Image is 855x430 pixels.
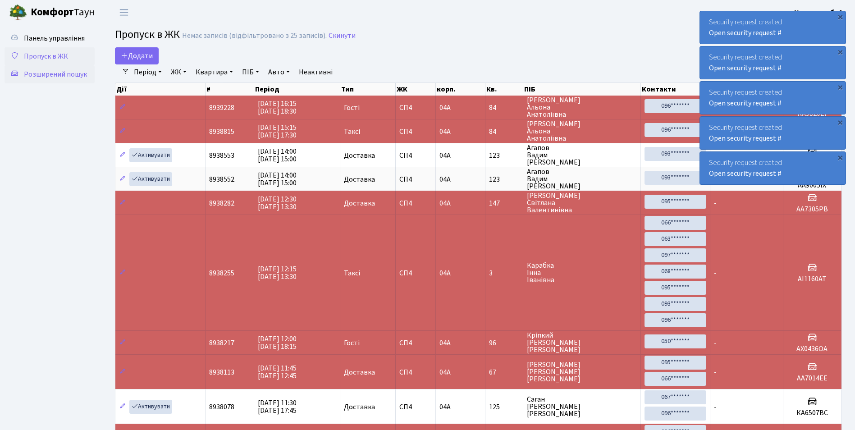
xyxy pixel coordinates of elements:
[130,64,165,80] a: Період
[527,96,637,118] span: [PERSON_NAME] Альона Анатоліївна
[709,169,782,178] a: Open security request #
[115,27,180,42] span: Пропуск в ЖК
[399,176,432,183] span: СП4
[258,264,297,282] span: [DATE] 12:15 [DATE] 13:30
[209,402,234,412] span: 8938078
[489,176,519,183] span: 123
[329,32,356,40] a: Скинути
[209,367,234,377] span: 8938113
[115,83,206,96] th: Дії
[489,270,519,277] span: 3
[489,339,519,347] span: 96
[489,152,519,159] span: 123
[399,369,432,376] span: СП4
[121,51,153,61] span: Додати
[527,120,637,142] span: [PERSON_NAME] Альона Анатоліївна
[794,7,844,18] a: Консьєрж б. 4.
[836,82,845,91] div: ×
[714,268,717,278] span: -
[714,338,717,348] span: -
[258,334,297,352] span: [DATE] 12:00 [DATE] 18:15
[209,127,234,137] span: 8938815
[258,99,297,116] span: [DATE] 16:15 [DATE] 18:30
[295,64,336,80] a: Неактивні
[709,28,782,38] a: Open security request #
[439,338,451,348] span: 04А
[129,172,172,186] a: Активувати
[340,83,396,96] th: Тип
[527,332,637,353] span: Кріпкий [PERSON_NAME] [PERSON_NAME]
[5,47,95,65] a: Пропуск в ЖК
[129,400,172,414] a: Активувати
[489,104,519,111] span: 84
[258,363,297,381] span: [DATE] 11:45 [DATE] 12:45
[344,270,360,277] span: Таксі
[439,402,451,412] span: 04А
[167,64,190,80] a: ЖК
[258,123,297,140] span: [DATE] 15:15 [DATE] 17:30
[344,176,375,183] span: Доставка
[714,402,717,412] span: -
[523,83,641,96] th: ПІБ
[436,83,485,96] th: корп.
[489,200,519,207] span: 147
[709,63,782,73] a: Open security request #
[258,170,297,188] span: [DATE] 14:00 [DATE] 15:00
[9,4,27,22] img: logo.png
[836,47,845,56] div: ×
[24,69,87,79] span: Розширений пошук
[24,33,85,43] span: Панель управління
[206,83,255,96] th: #
[489,403,519,411] span: 125
[344,128,360,135] span: Таксі
[439,174,451,184] span: 04А
[396,83,436,96] th: ЖК
[399,200,432,207] span: СП4
[709,133,782,143] a: Open security request #
[399,403,432,411] span: СП4
[527,144,637,166] span: Агапов Вадим [PERSON_NAME]
[836,118,845,127] div: ×
[527,262,637,284] span: Карабка Інна Іванівна
[344,403,375,411] span: Доставка
[5,29,95,47] a: Панель управління
[182,32,327,40] div: Немає записів (відфільтровано з 25 записів).
[787,409,837,417] h5: КА6507ВС
[399,128,432,135] span: СП4
[700,46,846,79] div: Security request created
[527,192,637,214] span: [PERSON_NAME] Світлана Валентинівна
[787,181,837,190] h5: АА9005ІХ
[439,268,451,278] span: 04А
[700,152,846,184] div: Security request created
[527,361,637,383] span: [PERSON_NAME] [PERSON_NAME] [PERSON_NAME]
[209,268,234,278] span: 8938255
[439,367,451,377] span: 04А
[258,146,297,164] span: [DATE] 14:00 [DATE] 15:00
[344,339,360,347] span: Гості
[209,103,234,113] span: 8939228
[209,151,234,160] span: 8938553
[439,103,451,113] span: 04А
[399,104,432,111] span: СП4
[113,5,135,20] button: Переключити навігацію
[700,11,846,44] div: Security request created
[787,345,837,353] h5: АХ0436ОА
[439,151,451,160] span: 04А
[24,51,68,61] span: Пропуск в ЖК
[439,127,451,137] span: 04А
[258,398,297,416] span: [DATE] 11:30 [DATE] 17:45
[836,12,845,21] div: ×
[344,369,375,376] span: Доставка
[344,152,375,159] span: Доставка
[192,64,237,80] a: Квартира
[399,339,432,347] span: СП4
[344,104,360,111] span: Гості
[265,64,293,80] a: Авто
[787,205,837,214] h5: АА7305РВ
[787,374,837,383] h5: АА7014ЕЕ
[714,367,717,377] span: -
[794,8,844,18] b: Консьєрж б. 4.
[31,5,95,20] span: Таун
[209,198,234,208] span: 8938282
[700,117,846,149] div: Security request created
